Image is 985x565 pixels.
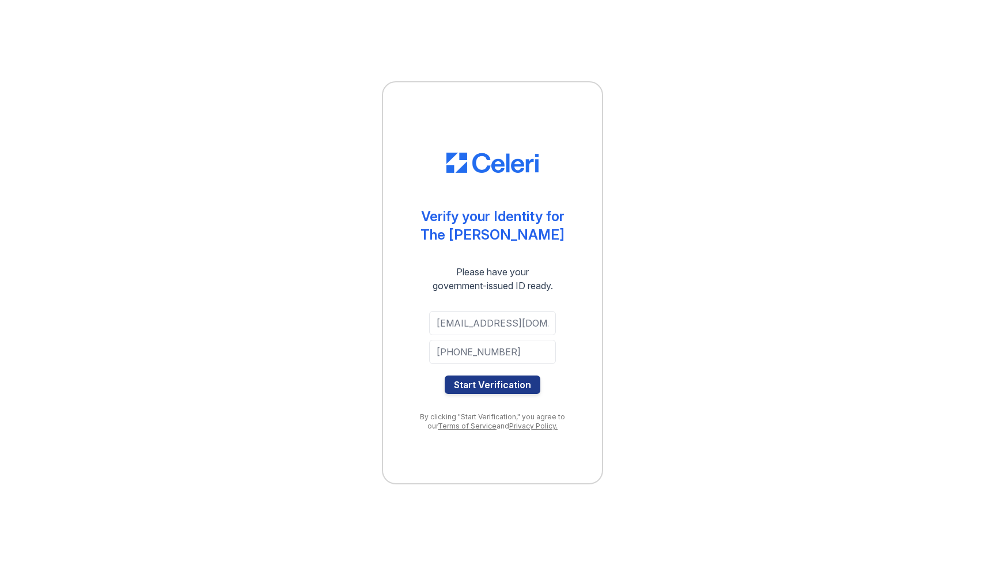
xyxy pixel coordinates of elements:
button: Start Verification [445,376,540,394]
div: Please have your government-issued ID ready. [412,265,574,293]
a: Privacy Policy. [509,422,558,430]
img: CE_Logo_Blue-a8612792a0a2168367f1c8372b55b34899dd931a85d93a1a3d3e32e68fde9ad4.png [446,153,539,173]
div: By clicking "Start Verification," you agree to our and [406,412,579,431]
div: Verify your Identity for The [PERSON_NAME] [420,207,565,244]
input: Phone [429,340,556,364]
a: Terms of Service [438,422,497,430]
input: Email [429,311,556,335]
